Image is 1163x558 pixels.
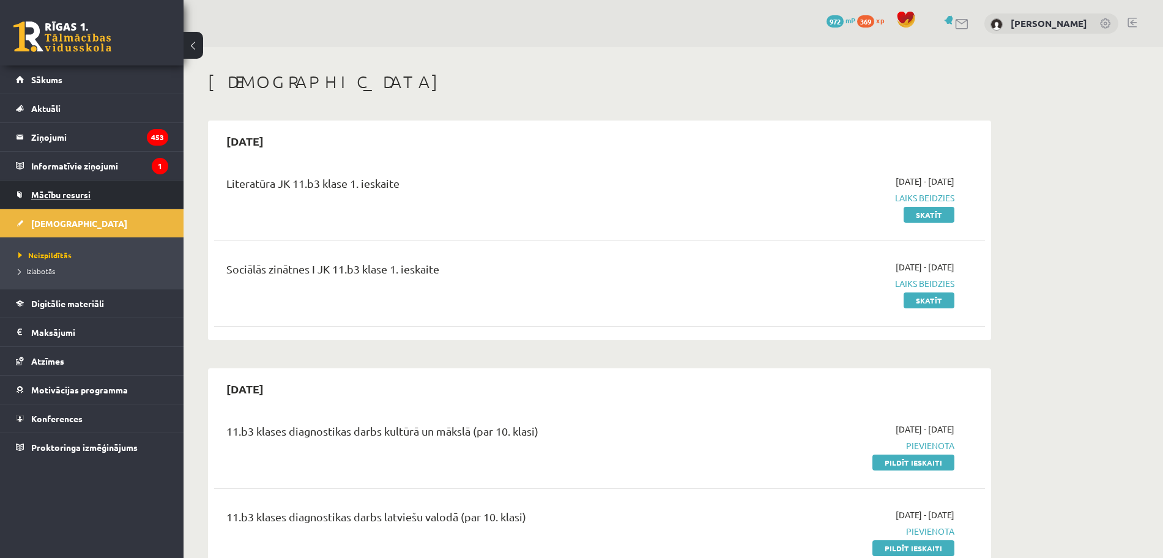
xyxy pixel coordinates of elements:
[845,15,855,25] span: mP
[31,442,138,453] span: Proktoringa izmēģinājums
[31,384,128,395] span: Motivācijas programma
[896,508,954,521] span: [DATE] - [DATE]
[876,15,884,25] span: xp
[724,439,954,452] span: Pievienota
[31,413,83,424] span: Konferences
[31,152,168,180] legend: Informatīvie ziņojumi
[226,175,705,198] div: Literatūra JK 11.b3 klase 1. ieskaite
[857,15,890,25] a: 369 xp
[904,207,954,223] a: Skatīt
[904,292,954,308] a: Skatīt
[1011,17,1087,29] a: [PERSON_NAME]
[16,180,168,209] a: Mācību resursi
[226,423,705,445] div: 11.b3 klases diagnostikas darbs kultūrā un mākslā (par 10. klasi)
[214,374,276,403] h2: [DATE]
[16,289,168,318] a: Digitālie materiāli
[16,404,168,433] a: Konferences
[31,103,61,114] span: Aktuāli
[214,127,276,155] h2: [DATE]
[226,508,705,531] div: 11.b3 klases diagnostikas darbs latviešu valodā (par 10. klasi)
[827,15,844,28] span: 972
[18,266,55,276] span: Izlabotās
[857,15,874,28] span: 369
[152,158,168,174] i: 1
[16,347,168,375] a: Atzīmes
[896,423,954,436] span: [DATE] - [DATE]
[31,218,127,229] span: [DEMOGRAPHIC_DATA]
[16,94,168,122] a: Aktuāli
[226,261,705,283] div: Sociālās zinātnes I JK 11.b3 klase 1. ieskaite
[31,189,91,200] span: Mācību resursi
[16,433,168,461] a: Proktoringa izmēģinājums
[31,123,168,151] legend: Ziņojumi
[18,250,171,261] a: Neizpildītās
[896,175,954,188] span: [DATE] - [DATE]
[724,192,954,204] span: Laiks beidzies
[31,74,62,85] span: Sākums
[16,65,168,94] a: Sākums
[16,209,168,237] a: [DEMOGRAPHIC_DATA]
[31,298,104,309] span: Digitālie materiāli
[31,318,168,346] legend: Maksājumi
[208,72,991,92] h1: [DEMOGRAPHIC_DATA]
[147,129,168,146] i: 453
[827,15,855,25] a: 972 mP
[18,250,72,260] span: Neizpildītās
[872,540,954,556] a: Pildīt ieskaiti
[16,123,168,151] a: Ziņojumi453
[16,318,168,346] a: Maksājumi
[16,376,168,404] a: Motivācijas programma
[724,277,954,290] span: Laiks beidzies
[13,21,111,52] a: Rīgas 1. Tālmācības vidusskola
[990,18,1003,31] img: Davids Tarvids
[31,355,64,366] span: Atzīmes
[18,266,171,277] a: Izlabotās
[896,261,954,273] span: [DATE] - [DATE]
[16,152,168,180] a: Informatīvie ziņojumi1
[724,525,954,538] span: Pievienota
[872,455,954,471] a: Pildīt ieskaiti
